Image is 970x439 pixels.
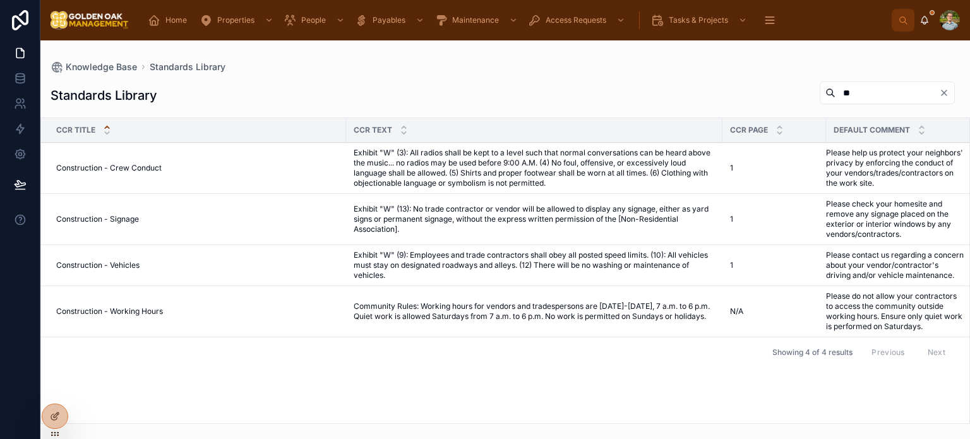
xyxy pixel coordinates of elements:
[834,125,910,135] span: Default Comment
[56,260,338,270] a: Construction - Vehicles
[56,163,162,173] span: Construction - Crew Conduct
[730,214,818,224] a: 1
[56,306,163,316] span: Construction - Working Hours
[730,306,818,316] a: N/A
[730,260,818,270] a: 1
[524,9,632,32] a: Access Requests
[56,125,95,135] span: CCR Title
[56,260,140,270] span: Construction - Vehicles
[730,306,743,316] span: N/A
[56,214,139,224] span: Construction - Signage
[144,9,196,32] a: Home
[730,214,733,224] span: 1
[354,125,392,135] span: CCR Text
[196,9,280,32] a: Properties
[826,199,964,239] a: Please check your homesite and remove any signage placed on the exterior or interior windows by a...
[354,148,715,188] a: Exhibit "W" (3): All radios shall be kept to a level such that normal conversations can be heard ...
[730,125,768,135] span: CCR Page
[165,15,187,25] span: Home
[826,250,964,280] a: Please contact us regarding a concern about your vendor/contractor's driving and/or vehicle maint...
[51,87,157,104] h1: Standards Library
[301,15,326,25] span: People
[351,9,431,32] a: Payables
[56,306,338,316] a: Construction - Working Hours
[939,88,954,98] button: Clear
[431,9,524,32] a: Maintenance
[217,15,254,25] span: Properties
[139,6,892,34] div: scrollable content
[66,61,137,73] span: Knowledge Base
[730,260,733,270] span: 1
[772,347,853,358] span: Showing 4 of 4 results
[56,163,338,173] a: Construction - Crew Conduct
[354,204,715,234] a: Exhibit "W" (13): No trade contractor or vendor will be allowed to display any signage, either as...
[647,9,753,32] a: Tasks & Projects
[354,301,715,322] a: Community Rules: Working hours for vendors and tradespersons are [DATE]-[DATE], 7 a.m. to 6 p.m. ...
[354,250,715,280] a: Exhibit "W" (9): Employees and trade contractors shall obey all posted speed limits. (10): All ve...
[373,15,405,25] span: Payables
[51,10,129,30] img: App logo
[150,61,225,73] a: Standards Library
[56,214,338,224] a: Construction - Signage
[730,163,818,173] a: 1
[826,148,964,188] a: Please help us protect your neighbors' privacy by enforcing the conduct of your vendors/trades/co...
[452,15,499,25] span: Maintenance
[51,61,137,73] a: Knowledge Base
[730,163,733,173] span: 1
[826,291,964,332] a: Please do not allow your contractors to access the community outside working hours. Ensure only q...
[546,15,606,25] span: Access Requests
[280,9,351,32] a: People
[669,15,728,25] span: Tasks & Projects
